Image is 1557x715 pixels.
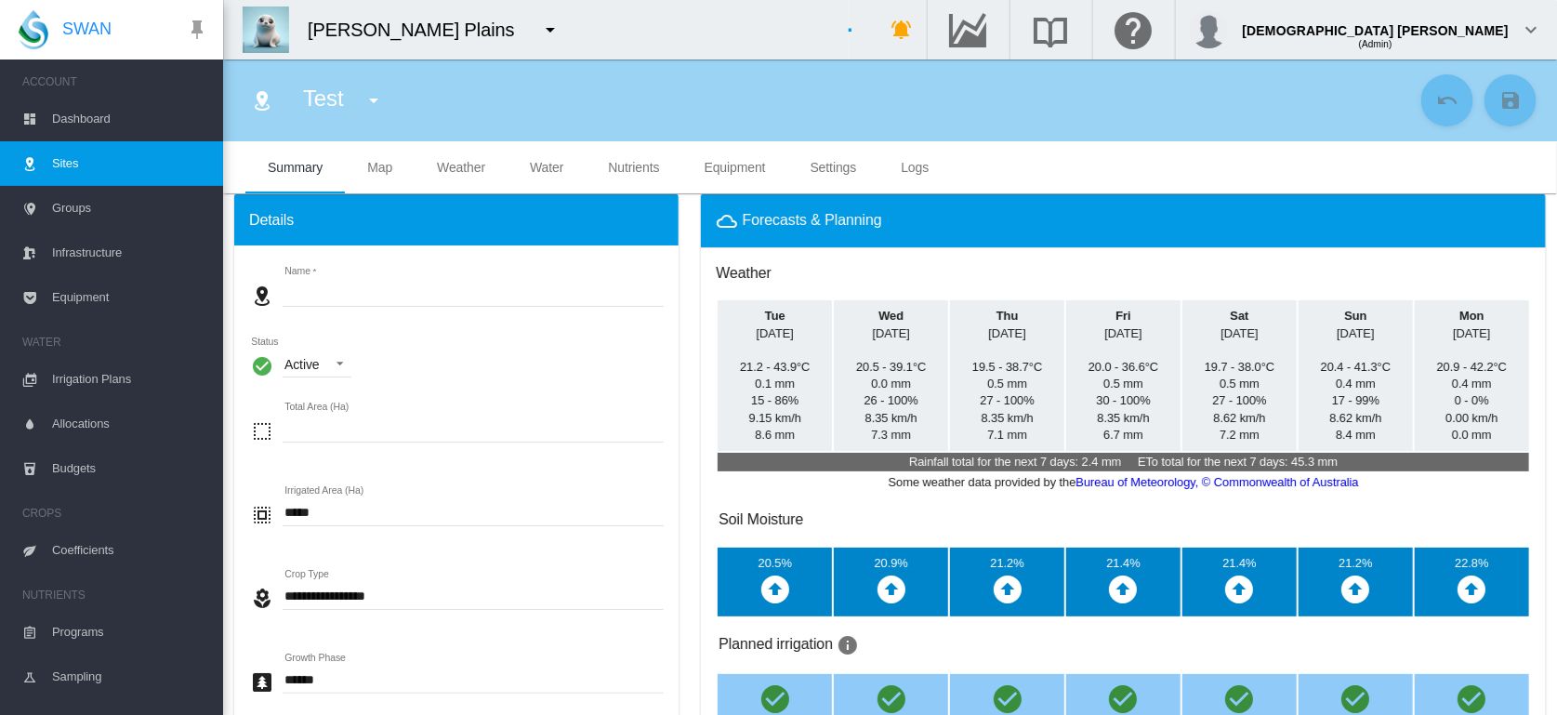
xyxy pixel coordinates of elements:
span: Programs [52,610,208,655]
span: Rainfall [871,377,911,391]
md-icon: icon-map-marker-radius [251,285,273,307]
span: Friday [1104,309,1141,339]
button: Cancel Changes [1421,74,1473,126]
span: ETo [1103,428,1143,442]
span: Forecasts & Planning [743,212,882,228]
span: Details [249,210,294,231]
span: Windspeed [749,411,801,425]
span: Sampling [52,655,208,699]
span: Windspeed [982,411,1034,425]
span: Thursday [988,309,1025,339]
span: Rainfall [1336,377,1376,391]
span: Sunday [1337,309,1374,339]
md-icon: icon-undo [1436,89,1458,112]
span: Windspeed [865,411,917,425]
span: Weather [437,160,485,175]
td: Wednesday - 20.9% Wednesday - High [834,548,948,616]
md-icon: Sunday - Yes [1339,682,1372,715]
md-icon: icon-flower [251,588,273,610]
md-icon: icon-chevron-down [1520,19,1542,41]
button: Save Changes [1484,74,1537,126]
md-icon: Saturday - Yes [1223,682,1257,715]
i: Thursday - High [991,572,1024,605]
md-icon: icon-pin [186,19,208,41]
td: Tuesday - 20.5% Tuesday - High [718,548,832,616]
a: Bureau of Meteorology, © Commonwealth of Australia [1075,475,1358,489]
span: Wednesday - 20.9% [874,556,907,570]
span: Sunday - 21.2% [1339,556,1372,570]
span: Temperature [1321,360,1391,374]
td: Sunday Temperature Rainfall Humidity Windspeed ETo [1299,300,1413,451]
span: Temperature [1089,360,1158,374]
td: Friday Temperature Rainfall Humidity Windspeed ETo [1066,300,1181,451]
span: Equipment [705,160,766,175]
span: Rainfall [755,377,795,391]
td: Wednesday Temperature Rainfall Humidity Windspeed ETo [834,300,948,451]
span: Summary [268,160,323,175]
span: Days we are going to water [833,636,859,652]
td: Monday - 22.8% Monday - High [1415,548,1529,616]
md-icon: icon-menu-down [540,19,562,41]
md-select: Status : Active [283,350,351,377]
td: Monday Temperature Rainfall Humidity Windspeed ETo [1415,300,1529,451]
i: Saturday - High [1223,572,1257,605]
span: ETo [1452,428,1492,442]
td: Thursday - 21.2% Thursday - High [950,548,1064,616]
span: Humidity [751,393,798,407]
span: Humidity [980,393,1034,407]
span: Settings [811,160,857,175]
td: Saturday Temperature Rainfall Humidity Windspeed ETo [1182,300,1297,451]
i: Sunday - High [1339,572,1373,605]
span: Windspeed [1097,411,1149,425]
b: Sat [1231,309,1249,323]
span: ETo [755,428,795,442]
span: Friday - 21.4% [1106,556,1140,570]
td: Friday - 21.4% Friday - High [1066,548,1181,616]
span: Humidity [1212,393,1266,407]
button: icon-menu-down [355,82,392,119]
md-icon: Wednesday - Yes [875,682,908,715]
span: ETo [987,428,1027,442]
span: Windspeed [1329,411,1381,425]
span: NUTRIENTS [22,580,208,610]
i: Monday - High [1456,572,1489,605]
span: Irrigation Plans [52,357,208,402]
span: Windspeed [1213,411,1265,425]
span: Monday - 22.8% [1455,556,1488,570]
span: Temperature [1437,360,1507,374]
span: Monday [1453,309,1490,339]
b: Mon [1459,309,1484,323]
span: CROPS [22,498,208,528]
span: Saturday - 21.4% [1222,556,1256,570]
md-icon: icon-map-marker-radius [251,89,273,112]
td: Tuesday Temperature Rainfall Humidity Windspeed ETo [718,300,832,451]
td: Saturday - 21.4% Saturday - High [1182,548,1297,616]
div: [PERSON_NAME] Plains [308,17,532,43]
md-icon: icon-pine-tree-box [251,671,273,694]
span: Coefficients [52,528,208,573]
md-icon: Thursday - Yes [991,682,1024,715]
md-icon: Go to the Data Hub [946,19,991,41]
md-icon: icon-information [837,634,859,656]
span: Dashboard [52,97,208,141]
h3: Planned irrigation [719,634,1528,656]
i: Friday - High [1107,572,1141,605]
b: Wed [878,309,904,323]
span: Temperature [740,360,810,374]
md-icon: Click here for help [1112,19,1156,41]
md-icon: icon-select-all [251,504,273,526]
i: Wednesday - High [875,572,908,605]
span: Rainfall [1452,377,1492,391]
div: Active [284,357,320,372]
span: Temperature [1205,360,1274,374]
span: Tuesday - 20.5% [759,556,792,570]
td: Sunday - 21.2% Sunday - High [1299,548,1413,616]
b: Sun [1344,309,1366,323]
span: ACCOUNT [22,67,208,97]
span: Budgets [52,446,208,491]
i: Tuesday - High [759,572,792,605]
span: Groups [52,186,208,231]
span: (Admin) [1359,39,1392,49]
span: Nutrients [608,160,659,175]
md-icon: Friday - Yes [1107,682,1141,715]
